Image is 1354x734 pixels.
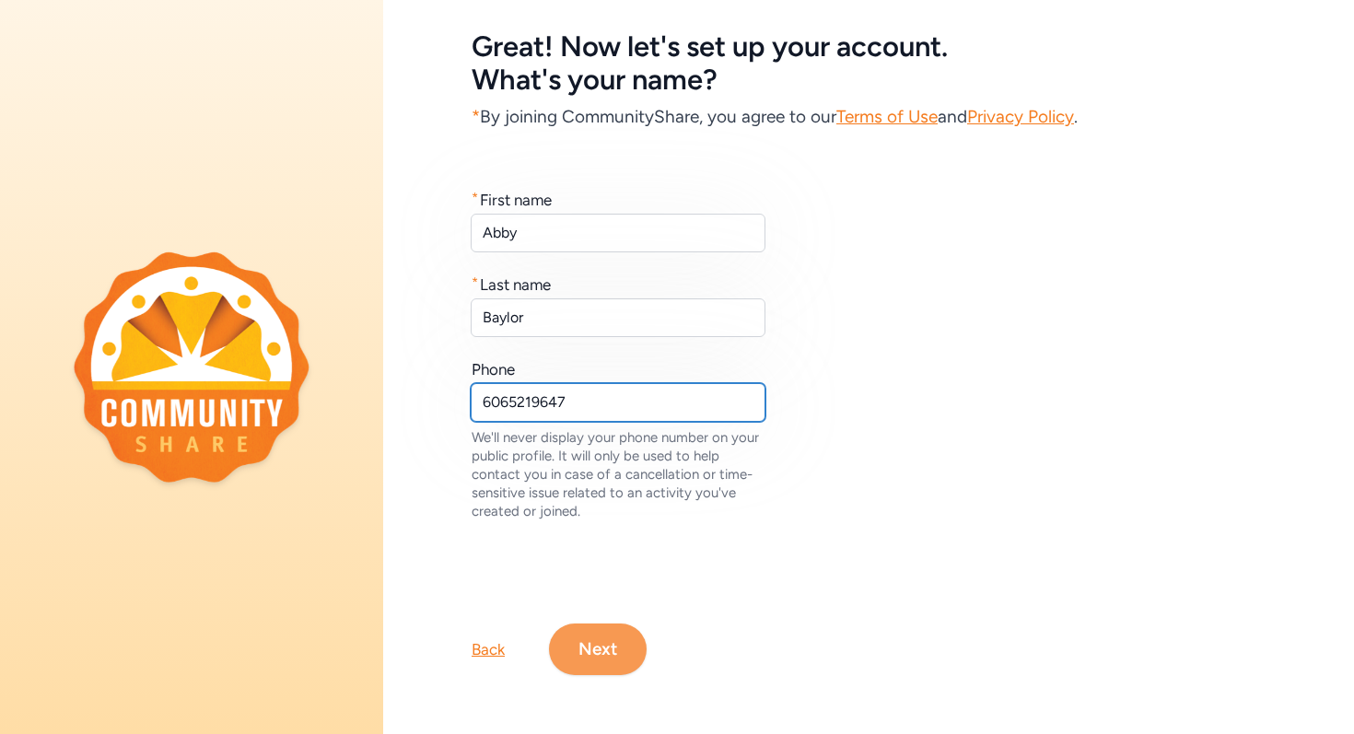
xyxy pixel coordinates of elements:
[472,30,1266,64] div: Great! Now let's set up your account.
[472,104,1266,130] div: By joining CommunityShare, you agree to our and .
[472,638,505,660] div: Back
[472,64,1266,97] div: What's your name?
[480,189,552,211] div: First name
[74,251,309,482] img: logo
[472,428,766,520] div: We'll never display your phone number on your public profile. It will only be used to help contac...
[967,106,1074,127] a: Privacy Policy
[549,623,647,675] button: Next
[480,274,551,296] div: Last name
[836,106,938,127] a: Terms of Use
[472,358,515,380] div: Phone
[471,383,765,422] input: (000) 000-0000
